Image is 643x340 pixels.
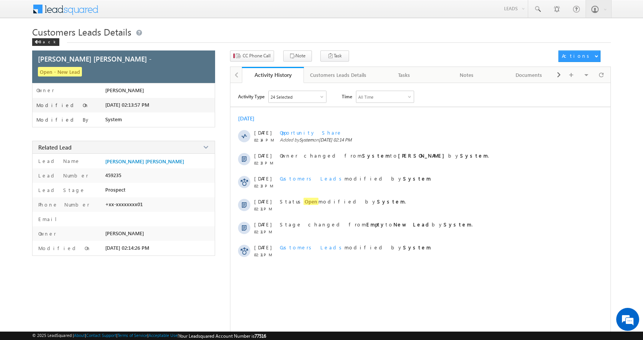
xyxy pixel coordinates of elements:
span: System [105,116,122,122]
span: Open - New Lead [38,67,82,76]
span: [DATE] [254,129,271,136]
a: Notes [436,67,498,83]
label: Modified On [36,102,89,108]
strong: System [403,244,431,251]
label: Modified By [36,117,90,123]
a: [PERSON_NAME] [PERSON_NAME] [105,158,184,164]
span: Your Leadsquared Account Number is [179,333,266,339]
span: Added by on [280,137,578,143]
span: 02:11 PM [254,252,277,257]
span: CC Phone Call [243,52,271,59]
span: +xx-xxxxxxxx01 [105,201,143,207]
span: 02:14 PM [254,138,277,142]
span: Customers Leads [280,244,344,251]
strong: Empty [366,221,385,228]
span: Open [304,198,318,205]
span: 02:13 PM [254,161,277,165]
span: 77516 [255,333,266,339]
strong: System [460,152,488,159]
strong: [PERSON_NAME] [398,152,448,159]
button: Actions [558,50,601,62]
span: Activity Type [238,91,264,102]
a: About [74,333,85,338]
span: [PERSON_NAME] [PERSON_NAME] - [38,54,152,63]
a: Documents [498,67,560,83]
div: Actions [562,52,592,59]
a: Tasks [373,67,436,83]
label: Phone Number [36,201,90,208]
label: Lead Stage [36,187,85,193]
span: System [299,137,313,143]
label: Email [36,216,63,222]
a: Contact Support [86,333,116,338]
span: Customers Leads Details [32,26,131,38]
strong: System [403,175,431,182]
span: [DATE] [254,244,271,251]
strong: System [444,221,472,228]
a: Activity History [242,67,304,83]
div: Activity History [248,71,299,78]
label: Modified On [36,245,91,251]
span: Opportunity Share [280,129,342,136]
strong: New Lead [393,221,432,228]
div: [DATE] [238,115,263,122]
div: Notes [442,70,491,80]
button: CC Phone Call [230,50,274,62]
span: [DATE] [254,152,271,159]
button: Task [320,50,349,62]
span: © 2025 LeadSquared | | | | | [32,333,266,339]
label: Lead Name [36,158,80,164]
span: Status modified by . [280,198,406,205]
a: Acceptable Use [149,333,178,338]
span: [PERSON_NAME] [105,230,144,236]
span: 02:11 PM [254,229,277,234]
div: Customers Leads Details [310,70,366,80]
a: Terms of Service [118,333,147,338]
span: [DATE] [254,198,271,205]
span: Related Lead [38,143,72,151]
strong: System [362,152,390,159]
span: modified by [280,244,431,251]
span: 02:13 PM [254,184,277,188]
span: 02:11 PM [254,207,277,211]
div: Tasks [379,70,429,80]
span: Owner changed from to by . [280,152,489,159]
span: [DATE] [254,221,271,228]
span: [PERSON_NAME] [105,87,144,93]
strong: System [377,198,405,205]
button: Note [283,50,312,62]
span: Time [342,91,352,102]
span: Customers Leads [280,175,344,182]
div: All Time [358,94,374,99]
a: Customers Leads Details [304,67,373,83]
label: Lead Number [36,172,88,179]
div: 24 Selected [271,94,292,99]
span: modified by [280,175,431,182]
span: Stage changed from to by . [280,221,473,228]
span: 459235 [105,172,121,178]
span: [DATE] [254,175,271,182]
span: [DATE] 02:14 PM [319,137,352,143]
label: Owner [36,87,54,93]
div: Back [32,38,59,46]
div: Documents [504,70,553,80]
